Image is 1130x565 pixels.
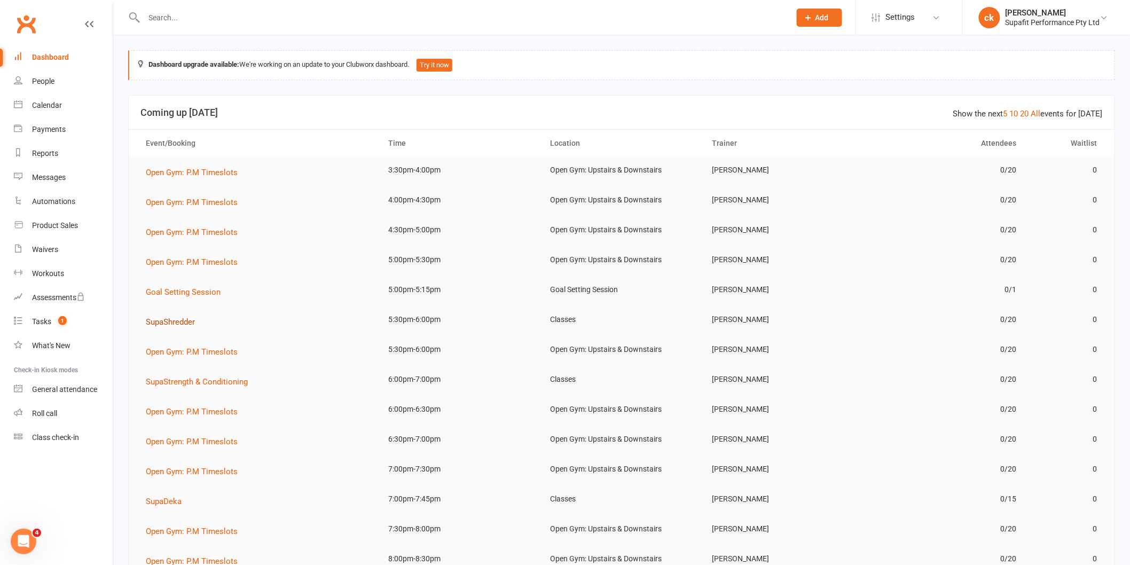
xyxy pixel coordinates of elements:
td: 0/20 [864,187,1026,213]
td: 0/20 [864,427,1026,452]
td: 0 [1026,158,1107,183]
div: Show the next events for [DATE] [953,107,1103,120]
td: Open Gym: Upstairs & Downstairs [540,217,702,242]
td: Classes [540,367,702,392]
div: Payments [32,125,66,134]
td: 3:30pm-4:00pm [379,158,541,183]
div: Tasks [32,317,51,326]
div: ck [979,7,1000,28]
a: Roll call [14,402,113,426]
td: Open Gym: Upstairs & Downstairs [540,427,702,452]
button: Open Gym: P.M Timeslots [146,196,245,209]
button: Open Gym: P.M Timeslots [146,226,245,239]
div: [PERSON_NAME] [1006,8,1100,18]
th: Attendees [864,130,1026,157]
button: Goal Setting Session [146,286,228,299]
td: 0/1 [864,277,1026,302]
td: [PERSON_NAME] [702,277,864,302]
a: Messages [14,166,113,190]
td: 0/20 [864,158,1026,183]
a: Clubworx [13,11,40,37]
a: Payments [14,117,113,142]
div: Automations [32,197,75,206]
span: Open Gym: P.M Timeslots [146,527,238,536]
td: Open Gym: Upstairs & Downstairs [540,457,702,482]
a: People [14,69,113,93]
th: Location [540,130,702,157]
span: Open Gym: P.M Timeslots [146,257,238,267]
div: People [32,77,54,85]
button: Open Gym: P.M Timeslots [146,166,245,179]
iframe: Intercom live chat [11,529,36,554]
td: 6:00pm-7:00pm [379,367,541,392]
a: Class kiosk mode [14,426,113,450]
td: [PERSON_NAME] [702,367,864,392]
span: Open Gym: P.M Timeslots [146,227,238,237]
td: [PERSON_NAME] [702,247,864,272]
span: Open Gym: P.M Timeslots [146,407,238,417]
td: Goal Setting Session [540,277,702,302]
td: 5:30pm-6:00pm [379,307,541,332]
td: 5:00pm-5:30pm [379,247,541,272]
td: 0 [1026,187,1107,213]
a: What's New [14,334,113,358]
div: Class check-in [32,433,79,442]
strong: Dashboard upgrade available: [148,60,239,68]
a: Tasks 1 [14,310,113,334]
td: 0 [1026,486,1107,512]
div: Dashboard [32,53,69,61]
span: Open Gym: P.M Timeslots [146,347,238,357]
div: Workouts [32,269,64,278]
span: SupaStrength & Conditioning [146,377,248,387]
td: 6:00pm-6:30pm [379,397,541,422]
a: Reports [14,142,113,166]
span: Settings [886,5,915,29]
td: [PERSON_NAME] [702,516,864,542]
a: Waivers [14,238,113,262]
td: 5:00pm-5:15pm [379,277,541,302]
div: General attendance [32,385,97,394]
td: 7:00pm-7:30pm [379,457,541,482]
td: [PERSON_NAME] [702,158,864,183]
button: Try it now [417,59,452,72]
td: 0 [1026,516,1107,542]
td: Open Gym: Upstairs & Downstairs [540,158,702,183]
td: 7:30pm-8:00pm [379,516,541,542]
td: 0/20 [864,457,1026,482]
button: Open Gym: P.M Timeslots [146,465,245,478]
td: 0 [1026,247,1107,272]
td: 0/20 [864,307,1026,332]
span: SupaShredder [146,317,195,327]
td: [PERSON_NAME] [702,337,864,362]
div: What's New [32,341,70,350]
td: [PERSON_NAME] [702,486,864,512]
span: 4 [33,529,41,537]
th: Time [379,130,541,157]
button: Open Gym: P.M Timeslots [146,346,245,358]
td: 0/15 [864,486,1026,512]
th: Event/Booking [136,130,379,157]
a: 20 [1021,109,1029,119]
td: [PERSON_NAME] [702,307,864,332]
td: 0 [1026,307,1107,332]
a: Dashboard [14,45,113,69]
div: Messages [32,173,66,182]
button: SupaStrength & Conditioning [146,375,255,388]
div: Roll call [32,409,57,418]
div: Product Sales [32,221,78,230]
td: Classes [540,486,702,512]
td: 4:00pm-4:30pm [379,187,541,213]
td: [PERSON_NAME] [702,427,864,452]
a: Automations [14,190,113,214]
td: 0/20 [864,516,1026,542]
span: Open Gym: P.M Timeslots [146,198,238,207]
td: 6:30pm-7:00pm [379,427,541,452]
th: Waitlist [1026,130,1107,157]
td: 0/20 [864,337,1026,362]
td: Open Gym: Upstairs & Downstairs [540,516,702,542]
td: 0 [1026,427,1107,452]
a: 5 [1003,109,1008,119]
span: Open Gym: P.M Timeslots [146,437,238,446]
button: Open Gym: P.M Timeslots [146,405,245,418]
td: [PERSON_NAME] [702,187,864,213]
